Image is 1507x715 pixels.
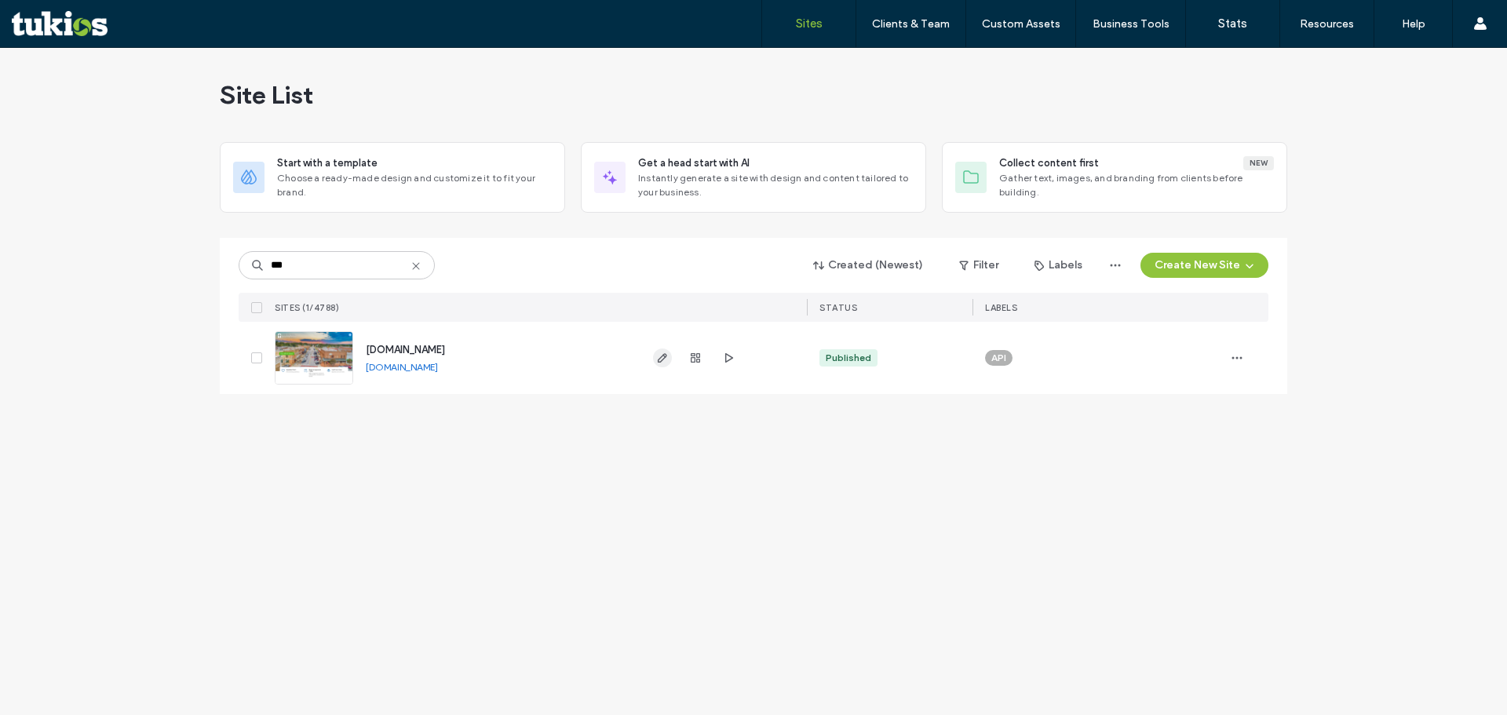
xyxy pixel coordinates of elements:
a: [DOMAIN_NAME] [366,361,438,373]
div: Start with a templateChoose a ready-made design and customize it to fit your brand. [220,142,565,213]
span: Start with a template [277,155,378,171]
span: Site List [220,79,313,111]
a: [DOMAIN_NAME] [366,344,445,356]
label: Business Tools [1093,17,1169,31]
span: LABELS [985,302,1017,313]
label: Clients & Team [872,17,950,31]
span: Gather text, images, and branding from clients before building. [999,171,1274,199]
span: Instantly generate a site with design and content tailored to your business. [638,171,913,199]
div: Get a head start with AIInstantly generate a site with design and content tailored to your business. [581,142,926,213]
label: Resources [1300,17,1354,31]
span: Choose a ready-made design and customize it to fit your brand. [277,171,552,199]
span: Help [35,11,68,25]
label: Sites [796,16,823,31]
label: Stats [1218,16,1247,31]
label: Help [1402,17,1425,31]
span: SITES (1/4788) [275,302,339,313]
span: STATUS [819,302,857,313]
button: Labels [1020,253,1096,278]
div: Published [826,351,871,365]
div: Collect content firstNewGather text, images, and branding from clients before building. [942,142,1287,213]
span: Collect content first [999,155,1099,171]
div: New [1243,156,1274,170]
button: Create New Site [1140,253,1268,278]
button: Filter [943,253,1014,278]
label: Custom Assets [982,17,1060,31]
span: Get a head start with AI [638,155,750,171]
span: API [991,351,1006,365]
button: Created (Newest) [800,253,937,278]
